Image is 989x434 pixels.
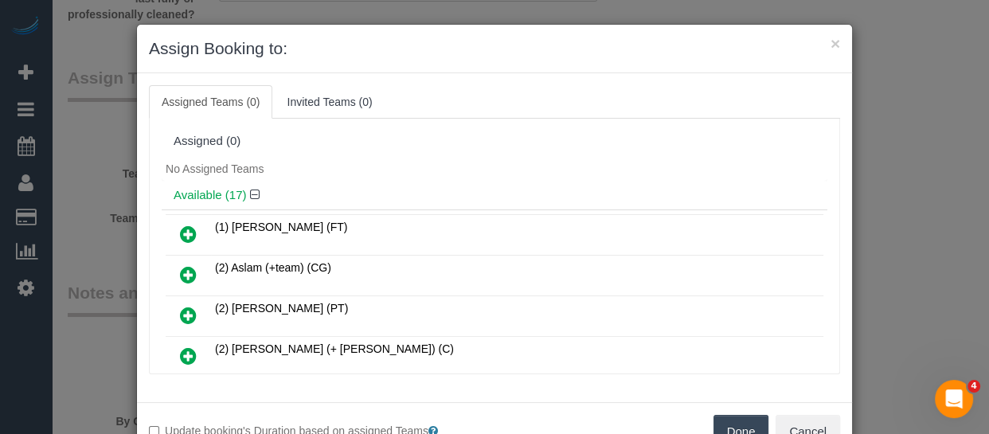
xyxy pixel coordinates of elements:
[174,135,815,148] div: Assigned (0)
[215,261,331,274] span: (2) Aslam (+team) (CG)
[831,35,840,52] button: ×
[967,380,980,393] span: 4
[215,302,348,315] span: (2) [PERSON_NAME] (PT)
[149,85,272,119] a: Assigned Teams (0)
[149,37,840,61] h3: Assign Booking to:
[935,380,973,418] iframe: Intercom live chat
[274,85,385,119] a: Invited Teams (0)
[166,162,264,175] span: No Assigned Teams
[174,189,815,202] h4: Available (17)
[215,342,454,355] span: (2) [PERSON_NAME] (+ [PERSON_NAME]) (C)
[215,221,347,233] span: (1) [PERSON_NAME] (FT)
